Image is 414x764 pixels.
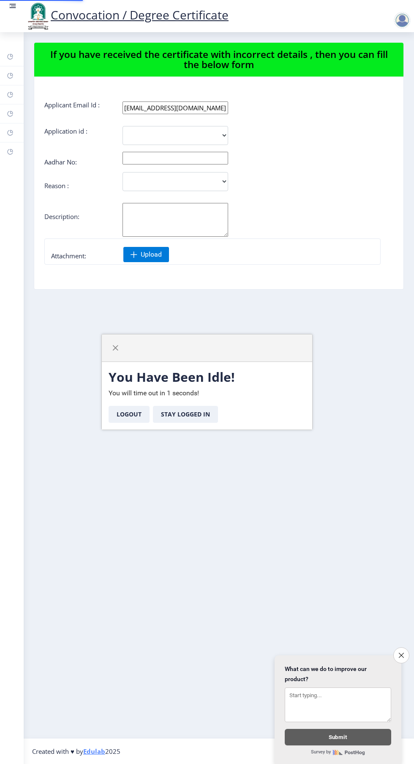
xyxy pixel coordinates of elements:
[109,369,305,386] h3: You Have Been Idle!
[44,101,100,109] label: Applicant Email Id :
[153,406,218,423] button: Stay Logged In
[141,250,162,259] span: Upload
[102,362,312,430] div: You will time out in 1 seconds!
[51,252,86,260] label: Attachment:
[109,406,150,423] button: Logout
[44,158,77,166] label: Aadhar No:
[44,212,79,221] label: Description:
[25,7,229,23] a: Convocation / Degree Certificate
[25,2,51,30] img: logo
[83,747,105,756] a: Edulab
[32,747,120,756] span: Created with ♥ by 2025
[34,43,403,77] nb-card-header: If you have received the certificate with incorrect details , then you can fill the below form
